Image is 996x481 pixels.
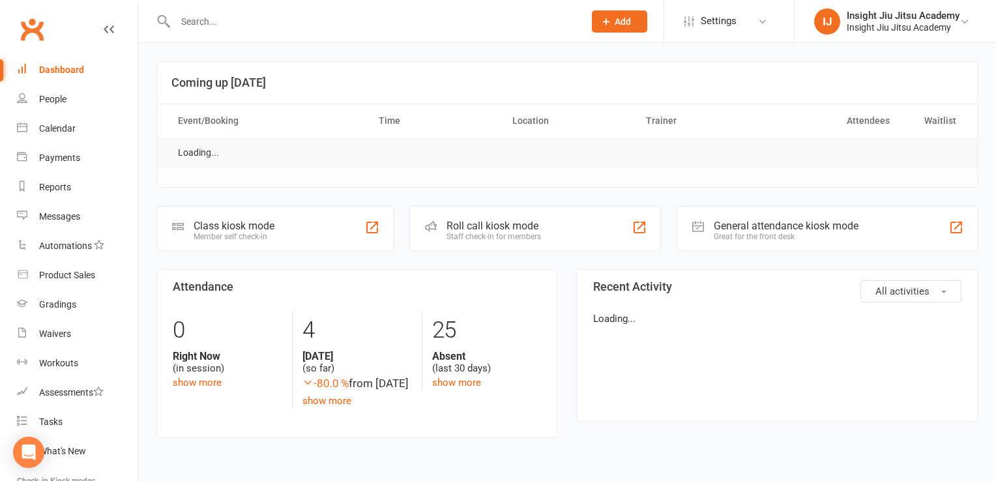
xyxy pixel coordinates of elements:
h3: Coming up [DATE] [171,76,963,89]
a: Gradings [17,290,138,319]
div: Staff check-in for members [447,232,541,241]
div: 25 [432,311,541,350]
a: Waivers [17,319,138,349]
button: Add [592,10,647,33]
div: Workouts [39,358,78,368]
td: Loading... [166,138,231,168]
span: Add [615,16,631,27]
div: Assessments [39,387,104,398]
div: People [39,94,66,104]
input: Search... [171,12,575,31]
div: Dashboard [39,65,84,75]
a: Tasks [17,407,138,437]
h3: Attendance [173,280,541,293]
th: Attendees [768,104,901,138]
div: Great for the front desk [714,232,858,241]
a: What's New [17,437,138,466]
h3: Recent Activity [593,280,961,293]
div: Waivers [39,328,71,339]
div: (in session) [173,350,282,375]
div: Insight Jiu Jitsu Academy [847,10,959,22]
span: -80.0 % [302,377,349,390]
div: 0 [173,311,282,350]
a: show more [432,377,481,388]
a: Product Sales [17,261,138,290]
a: Payments [17,143,138,173]
div: Product Sales [39,270,95,280]
th: Waitlist [901,104,969,138]
th: Time [367,104,501,138]
a: Reports [17,173,138,202]
div: Insight Jiu Jitsu Academy [847,22,959,33]
span: Settings [701,7,737,36]
p: Loading... [593,311,961,327]
div: (last 30 days) [432,350,541,375]
div: Payments [39,153,80,163]
div: Roll call kiosk mode [447,220,541,232]
strong: [DATE] [302,350,411,362]
a: People [17,85,138,114]
a: show more [302,395,351,407]
div: Messages [39,211,80,222]
div: Automations [39,241,92,251]
div: 4 [302,311,411,350]
strong: Right Now [173,350,282,362]
div: Tasks [39,416,63,427]
a: Calendar [17,114,138,143]
div: Reports [39,182,71,192]
th: Location [501,104,634,138]
th: Trainer [634,104,768,138]
a: Assessments [17,378,138,407]
a: Messages [17,202,138,231]
div: (so far) [302,350,411,375]
strong: Absent [432,350,541,362]
span: All activities [875,285,930,297]
a: Clubworx [16,13,48,46]
button: All activities [860,280,961,302]
a: Dashboard [17,55,138,85]
div: What's New [39,446,86,456]
div: Open Intercom Messenger [13,437,44,468]
div: Member self check-in [194,232,274,241]
div: from [DATE] [302,375,411,392]
div: Calendar [39,123,76,134]
a: Automations [17,231,138,261]
th: Event/Booking [166,104,367,138]
a: Workouts [17,349,138,378]
div: Class kiosk mode [194,220,274,232]
div: Gradings [39,299,76,310]
a: show more [173,377,222,388]
div: General attendance kiosk mode [714,220,858,232]
div: IJ [814,8,840,35]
